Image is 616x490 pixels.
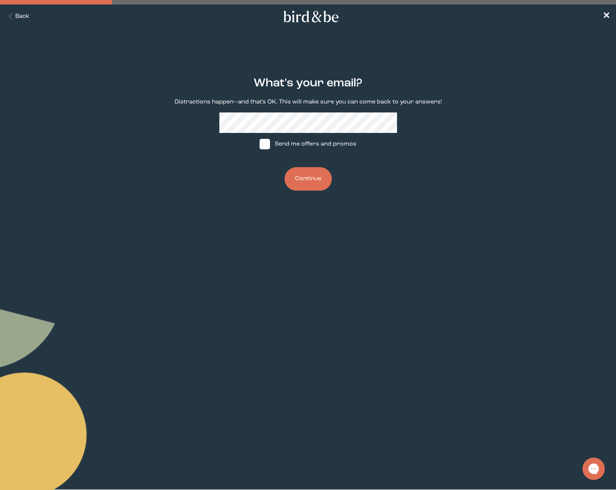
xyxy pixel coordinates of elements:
[254,75,362,92] h2: What's your email?
[579,455,609,483] iframe: Gorgias live chat messenger
[253,133,363,155] label: Send me offers and promos
[6,12,29,21] button: Back Button
[175,98,442,106] p: Distractions happen—and that's OK. This will make sure you can come back to your answers!
[285,167,332,191] button: Continue
[603,10,610,23] a: ✕
[603,12,610,21] span: ✕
